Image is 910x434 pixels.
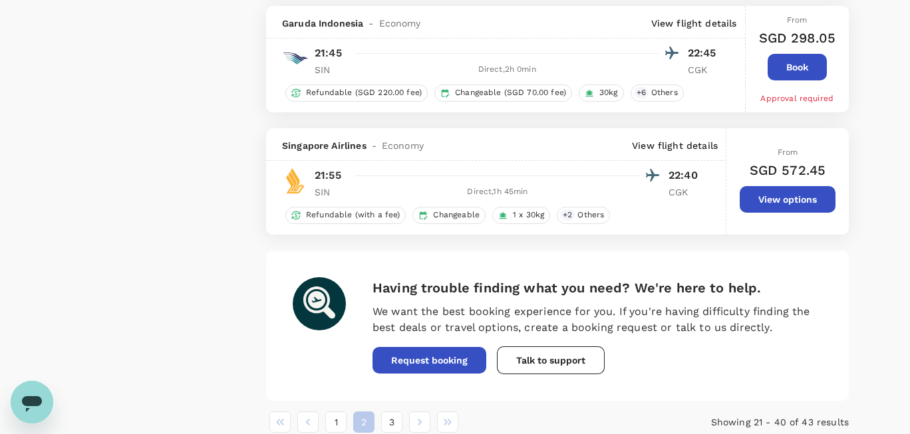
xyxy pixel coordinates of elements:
span: Refundable (SGD 220.00 fee) [301,87,427,98]
span: - [367,139,382,152]
div: Refundable (SGD 220.00 fee) [285,84,428,102]
button: Go to previous page [297,411,319,433]
span: Changeable [428,209,485,221]
p: 22:40 [669,167,702,183]
div: Direct , 1h 45min [356,185,639,199]
div: +2Others [557,207,610,224]
p: View flight details [632,139,718,152]
span: Changeable (SGD 70.00 fee) [450,87,571,98]
div: +6Others [631,84,684,102]
button: Go to next page [409,411,430,433]
p: SIN [315,63,348,76]
span: 1 x 30kg [508,209,549,221]
button: Go to page 3 [381,411,402,433]
div: Direct , 2h 0min [356,63,659,76]
button: Go to page 1 [325,411,347,433]
span: + 2 [560,209,575,221]
span: From [787,15,808,25]
img: SQ [282,167,309,194]
p: SIN [315,185,348,199]
nav: pagination navigation [266,411,655,433]
span: Others [646,87,683,98]
h6: SGD 572.45 [750,160,826,181]
button: Go to first page [269,411,291,433]
button: page 2 [353,411,375,433]
img: GA [282,45,309,72]
span: Others [572,209,609,221]
span: Garuda Indonesia [282,17,363,30]
p: CGK [669,185,702,199]
div: Changeable (SGD 70.00 fee) [434,84,572,102]
h6: SGD 298.05 [759,27,836,49]
p: 21:45 [315,45,342,61]
span: Singapore Airlines [282,139,367,152]
p: View flight details [651,17,737,30]
h6: Having trouble finding what you need? We're here to help. [373,277,822,298]
div: Changeable [412,207,486,224]
p: CGK [688,63,721,76]
p: 21:55 [315,167,341,183]
button: Go to last page [437,411,458,433]
span: Economy [382,139,424,152]
span: Refundable (with a fee) [301,209,405,221]
span: Approval required [760,94,834,103]
span: - [363,17,379,30]
span: + 6 [634,87,649,98]
div: Refundable (with a fee) [285,207,406,224]
button: Talk to support [497,346,605,374]
span: Economy [379,17,421,30]
p: Showing 21 - 40 of 43 results [655,415,849,429]
span: From [778,148,798,157]
button: Request booking [373,347,486,374]
button: View options [740,186,835,213]
p: 22:45 [688,45,721,61]
iframe: Button to launch messaging window [11,381,53,423]
div: 1 x 30kg [492,207,550,224]
p: We want the best booking experience for you. If you're having difficulty finding the best deals o... [373,304,822,336]
div: 30kg [579,84,624,102]
span: 30kg [594,87,623,98]
button: Book [768,54,827,80]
